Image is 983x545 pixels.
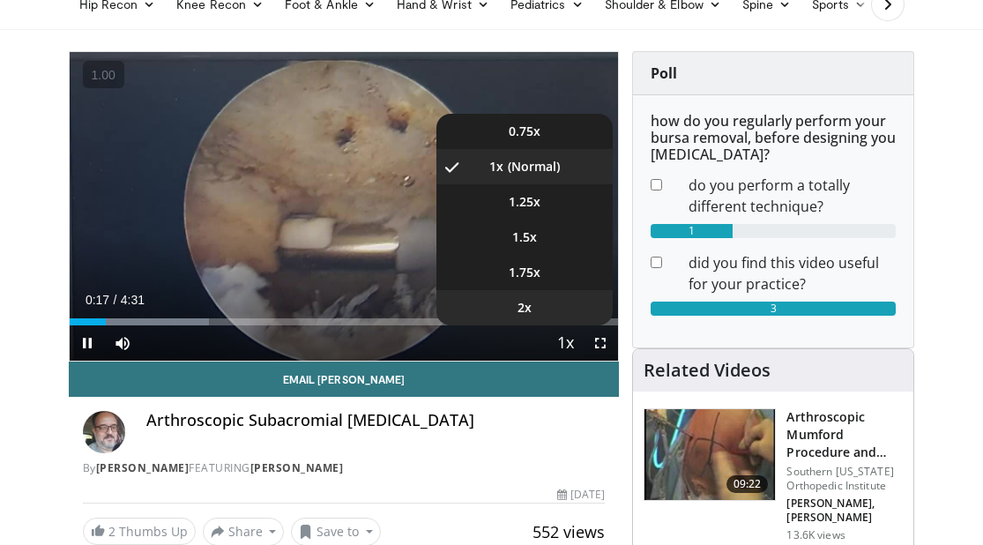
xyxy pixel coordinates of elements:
span: 0:17 [86,293,109,307]
div: [DATE] [557,487,605,503]
img: Mumford_100010853_2.jpg.150x105_q85_crop-smart_upscale.jpg [644,409,775,501]
span: 0.75x [509,123,540,140]
dd: do you perform a totally different technique? [675,175,909,217]
button: Fullscreen [583,325,618,361]
div: By FEATURING [83,460,606,476]
h3: Arthroscopic Mumford Procedure and Subacromial Decompression [786,408,903,461]
h4: Related Videos [644,360,771,381]
span: 552 views [532,521,605,542]
a: [PERSON_NAME] [250,460,344,475]
span: 1.5x [512,228,537,246]
a: 09:22 Arthroscopic Mumford Procedure and Subacromial Decompression Southern [US_STATE] Orthopedic... [644,408,903,542]
button: Mute [105,325,140,361]
span: / [114,293,117,307]
strong: Poll [651,63,677,83]
div: 1 [651,224,733,238]
video-js: Video Player [70,52,619,361]
h6: how do you regularly perform your bursa removal, before designing you [MEDICAL_DATA]? [651,113,896,164]
p: 13.6K views [786,528,845,542]
a: Email [PERSON_NAME] [69,362,620,397]
div: Progress Bar [70,318,619,325]
button: Playback Rate [547,325,583,361]
h4: Arthroscopic Subacromial [MEDICAL_DATA] [146,411,606,430]
span: 2x [518,299,532,317]
span: 1.75x [509,264,540,281]
span: 2 [108,523,115,540]
div: 3 [651,302,896,316]
span: 4:31 [121,293,145,307]
button: Pause [70,325,105,361]
a: 2 Thumbs Up [83,518,196,545]
span: 1.25x [509,193,540,211]
img: Avatar [83,411,125,453]
dd: did you find this video useful for your practice? [675,252,909,295]
p: [PERSON_NAME], [PERSON_NAME] [786,496,903,525]
p: Southern [US_STATE] Orthopedic Institute [786,465,903,493]
span: 09:22 [726,475,769,493]
a: [PERSON_NAME] [96,460,190,475]
span: 1x [489,158,503,175]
